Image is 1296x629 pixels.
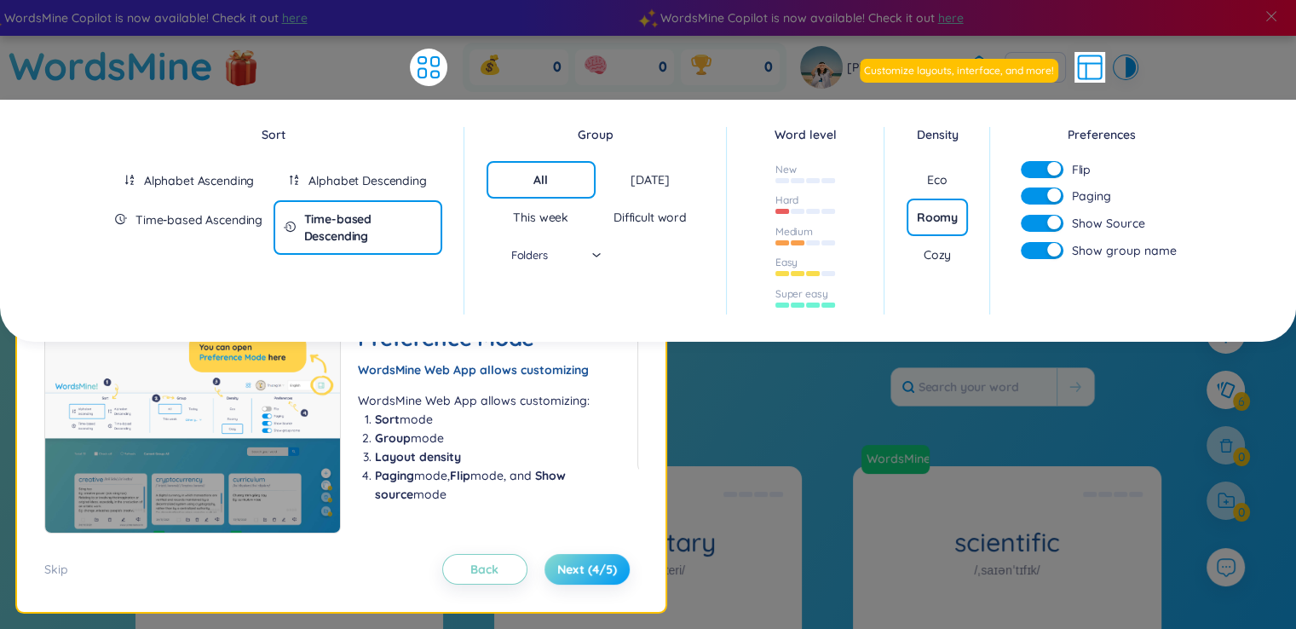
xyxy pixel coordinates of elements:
img: avatar [800,46,843,89]
button: Back [442,554,527,585]
button: Next (4/5) [544,554,630,585]
div: WordsMine Web App allows customizing [358,361,620,379]
div: Hard [775,193,799,207]
span: [PERSON_NAME] [847,58,945,77]
h1: scientific [853,528,1161,558]
div: Density [907,125,967,144]
li: mode, mode, and mode [375,466,620,504]
span: 0 [553,58,562,77]
span: field-time [284,221,296,233]
div: Time-based Descending [304,211,432,245]
b: Paging [375,468,414,483]
div: Preferences [1012,125,1192,144]
div: Cozy [924,246,951,263]
span: Show Source [1072,214,1145,233]
div: All [533,171,548,188]
span: Paging [1072,187,1111,205]
div: WordsMine Copilot is now available! Check it out [634,9,1290,27]
span: here [268,9,293,27]
div: This week [513,209,568,226]
li: mode [375,410,620,429]
span: Next (4/5) [557,561,617,578]
span: 0 [659,58,667,77]
div: Group [487,125,706,144]
div: Medium [775,225,813,239]
div: Eco [927,171,948,188]
span: Show group name [1072,241,1177,260]
img: flashSalesIcon.a7f4f837.png [224,43,258,95]
h1: /ˌsaɪənˈtɪfɪk/ [974,562,1040,580]
span: sort-descending [288,174,300,186]
span: sort-ascending [124,174,135,186]
span: 0 [764,58,773,77]
a: WordsMine [861,445,936,474]
li: mode [375,429,620,447]
div: Skip [44,560,68,579]
b: Layout density [375,449,461,465]
span: field-time [115,213,127,225]
div: Easy [775,256,798,269]
div: Alphabet Ascending [144,172,254,189]
input: Search your word [891,368,1057,406]
a: WordsMine [9,36,213,96]
p: WordsMine Web App allows customizing: [358,391,620,410]
div: Super easy [775,287,828,301]
div: Word level [749,125,862,144]
a: avatar [800,46,847,89]
div: New [775,163,797,176]
div: [DATE] [631,171,670,188]
b: Sort [375,412,400,427]
div: Time-based Ascending [135,211,262,228]
span: Flip [1072,161,1091,178]
span: here [924,9,949,27]
div: Sort [105,125,442,144]
span: Back [470,561,498,578]
div: Roomy [917,209,958,226]
a: WordsMine [860,450,931,467]
div: Alphabet Descending [308,172,426,189]
b: Group [375,430,411,446]
div: Difficult word [613,209,687,226]
b: Flip [450,468,470,483]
